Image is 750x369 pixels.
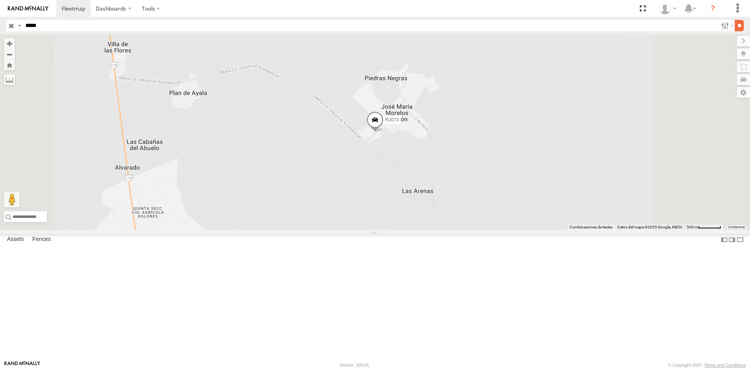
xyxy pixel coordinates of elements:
a: Terms and Conditions [704,363,746,367]
button: Arrastra el hombrecito naranja al mapa para abrir Street View [4,192,20,207]
label: Dock Summary Table to the Right [728,234,736,245]
img: rand-logo.svg [8,6,48,11]
button: Zoom Home [4,60,15,70]
label: Search Query [16,20,23,31]
button: Zoom out [4,49,15,60]
span: 500 m [687,225,698,229]
label: Dock Summary Table to the Left [720,234,728,245]
label: Assets [3,234,28,245]
span: RJ073 [385,117,399,123]
label: Measure [4,74,15,85]
button: Zoom in [4,38,15,49]
i: ? [707,2,719,15]
label: Search Filter Options [718,20,735,31]
a: Visit our Website [4,361,40,369]
label: Fences [29,234,55,245]
div: Version: 309.01 [339,363,369,367]
button: Combinaciones de teclas [570,225,612,230]
div: © Copyright 2025 - [668,363,746,367]
a: Condiciones (se abre en una nueva pestaña) [729,226,745,229]
span: Datos del mapa ©2025 Google, INEGI [617,225,682,229]
label: Map Settings [737,87,750,98]
div: Sebastian Velez [656,3,679,14]
label: Hide Summary Table [736,234,744,245]
button: Escala del mapa: 500 m por 55 píxeles [684,225,723,230]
